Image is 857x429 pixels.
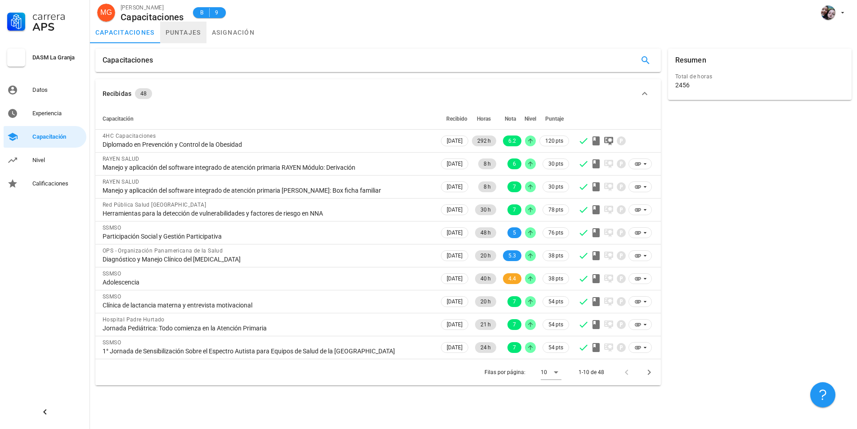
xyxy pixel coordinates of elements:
[103,324,432,332] div: Jornada Pediátrica: Todo comienza en la Atención Primaria
[103,232,432,240] div: Participación Social y Gestión Participativa
[548,320,563,329] span: 54 pts
[508,135,516,146] span: 6.2
[508,273,516,284] span: 4.4
[548,343,563,352] span: 54 pts
[675,72,844,81] div: Total de horas
[103,49,153,72] div: Capacitaciones
[97,4,115,22] div: avatar
[470,108,498,130] th: Horas
[477,135,491,146] span: 292 h
[675,81,690,89] div: 2456
[508,250,516,261] span: 5.3
[447,274,462,284] span: [DATE]
[446,116,467,122] span: Recibido
[4,173,86,194] a: Calificaciones
[498,108,523,130] th: Nota
[103,140,432,149] div: Diplomado en Prevención y Control de la Obesidad
[513,342,516,353] span: 7
[548,205,563,214] span: 78 pts
[513,296,516,307] span: 7
[103,316,165,323] span: Hospital Padre Hurtado
[95,79,661,108] button: Recibidas 48
[103,133,156,139] span: 4HC Capacitaciones
[103,278,432,286] div: Adolescencia
[121,12,184,22] div: Capacitaciones
[447,159,462,169] span: [DATE]
[480,204,491,215] span: 30 h
[541,365,561,379] div: 10Filas por página:
[545,116,564,122] span: Puntaje
[447,228,462,238] span: [DATE]
[121,3,184,12] div: [PERSON_NAME]
[140,88,147,99] span: 48
[545,136,563,145] span: 120 pts
[32,133,83,140] div: Capacitación
[103,202,206,208] span: Red Pública Salud [GEOGRAPHIC_DATA]
[480,342,491,353] span: 24 h
[95,108,439,130] th: Capacitación
[103,156,139,162] span: RAYEN SALUD
[103,179,139,185] span: RAYEN SALUD
[513,227,516,238] span: 5
[447,343,462,352] span: [DATE]
[541,368,547,376] div: 10
[4,149,86,171] a: Nivel
[447,136,462,146] span: [DATE]
[548,159,563,168] span: 30 pts
[821,5,835,20] div: avatar
[103,271,121,277] span: SSMSO
[484,181,491,192] span: 8 h
[641,364,657,380] button: Página siguiente
[513,158,516,169] span: 6
[103,116,134,122] span: Capacitación
[103,163,432,172] div: Manejo y aplicación del software integrado de atención primaria RAYEN Módulo: Derivación
[477,116,491,122] span: Horas
[206,22,260,43] a: asignación
[103,301,432,309] div: Clínica de lactancia materna y entrevista motivacional
[4,126,86,148] a: Capacitación
[480,273,491,284] span: 40 h
[447,320,462,330] span: [DATE]
[675,49,706,72] div: Resumen
[103,225,121,231] span: SSMSO
[103,248,223,254] span: OPS - Organización Panamericana de la Salud
[505,116,516,122] span: Nota
[103,186,432,194] div: Manejo y aplicación del software integrado de atención primaria [PERSON_NAME]: Box ficha familiar
[548,228,563,237] span: 76 pts
[513,181,516,192] span: 7
[548,251,563,260] span: 38 pts
[32,157,83,164] div: Nivel
[447,205,462,215] span: [DATE]
[484,158,491,169] span: 8 h
[32,54,83,61] div: DASM La Granja
[485,359,561,385] div: Filas por página:
[447,182,462,192] span: [DATE]
[32,11,83,22] div: Carrera
[439,108,470,130] th: Recibido
[480,227,491,238] span: 48 h
[90,22,160,43] a: capacitaciones
[523,108,538,130] th: Nivel
[447,251,462,261] span: [DATE]
[548,182,563,191] span: 30 pts
[548,274,563,283] span: 38 pts
[103,209,432,217] div: Herramientas para la detección de vulnerabilidades y factores de riesgo en NNA
[103,255,432,263] div: Diagnóstico y Manejo Clínico del [MEDICAL_DATA]
[513,319,516,330] span: 7
[160,22,206,43] a: puntajes
[447,297,462,307] span: [DATE]
[480,250,491,261] span: 20 h
[32,110,83,117] div: Experiencia
[32,22,83,32] div: APS
[103,339,121,346] span: SSMSO
[4,103,86,124] a: Experiencia
[32,86,83,94] div: Datos
[525,116,536,122] span: Nivel
[32,180,83,187] div: Calificaciones
[548,297,563,306] span: 54 pts
[480,319,491,330] span: 21 h
[213,8,220,17] span: 9
[579,368,604,376] div: 1-10 de 48
[103,294,121,300] span: SSMSO
[198,8,206,17] span: B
